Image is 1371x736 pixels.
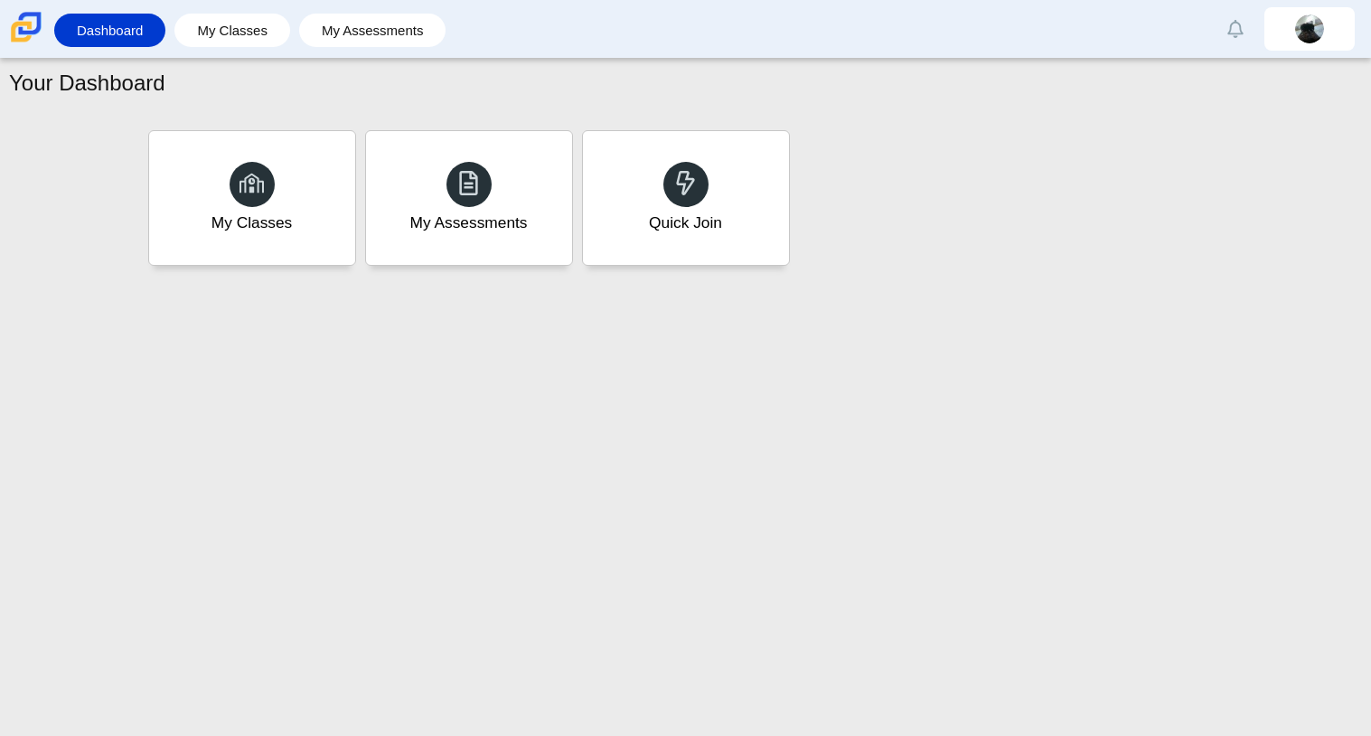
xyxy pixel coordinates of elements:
[410,212,528,234] div: My Assessments
[7,33,45,49] a: Carmen School of Science & Technology
[63,14,156,47] a: Dashboard
[582,130,790,266] a: Quick Join
[9,68,165,99] h1: Your Dashboard
[649,212,722,234] div: Quick Join
[211,212,293,234] div: My Classes
[183,14,281,47] a: My Classes
[7,8,45,46] img: Carmen School of Science & Technology
[1216,9,1255,49] a: Alerts
[365,130,573,266] a: My Assessments
[308,14,437,47] a: My Assessments
[1295,14,1324,43] img: xavier.ortizgonzal.aYaqqM
[148,130,356,266] a: My Classes
[1264,7,1355,51] a: xavier.ortizgonzal.aYaqqM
